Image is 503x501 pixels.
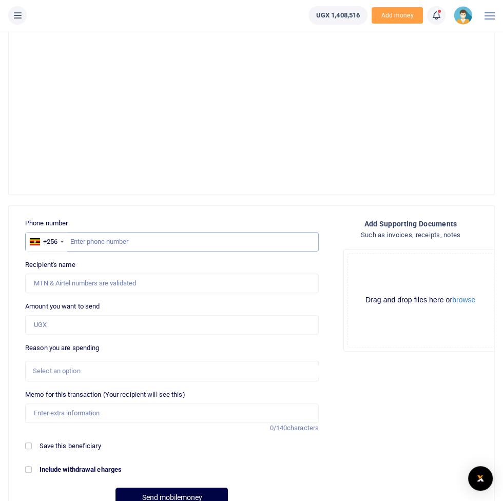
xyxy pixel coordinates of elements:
[25,403,319,423] input: Enter extra information
[308,6,367,25] a: UGX 1,408,516
[33,366,304,376] div: Select an option
[454,6,472,25] img: profile-user
[364,218,457,229] h4: Add supporting Documents
[372,11,423,18] a: Add money
[25,301,100,312] label: Amount you want to send
[40,465,122,475] label: Include withdrawal charges
[25,260,75,270] label: Recipient's name
[43,237,57,247] div: +256
[25,218,68,228] label: Phone number
[40,441,101,451] label: Save this beneficiary
[25,343,99,353] label: Reason you are spending
[372,7,423,24] span: Add money
[26,233,67,251] div: Uganda: +256
[348,295,493,305] div: Drag and drop files here or
[287,424,319,432] span: characters
[454,6,476,25] a: profile-user
[25,232,319,252] input: Enter phone number
[304,6,372,25] li: Wallet ballance
[343,249,497,352] div: File Uploader
[25,390,185,400] label: Memo for this transaction (Your recipient will see this)
[361,229,461,241] h4: Such as invoices, receipts, notes
[452,296,475,303] button: browse
[25,315,319,335] input: UGX
[316,10,360,21] span: UGX 1,408,516
[25,274,319,293] input: MTN & Airtel numbers are validated
[269,424,287,432] span: 0/140
[372,7,423,24] li: Toup your wallet
[468,466,493,491] div: Open Intercom Messenger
